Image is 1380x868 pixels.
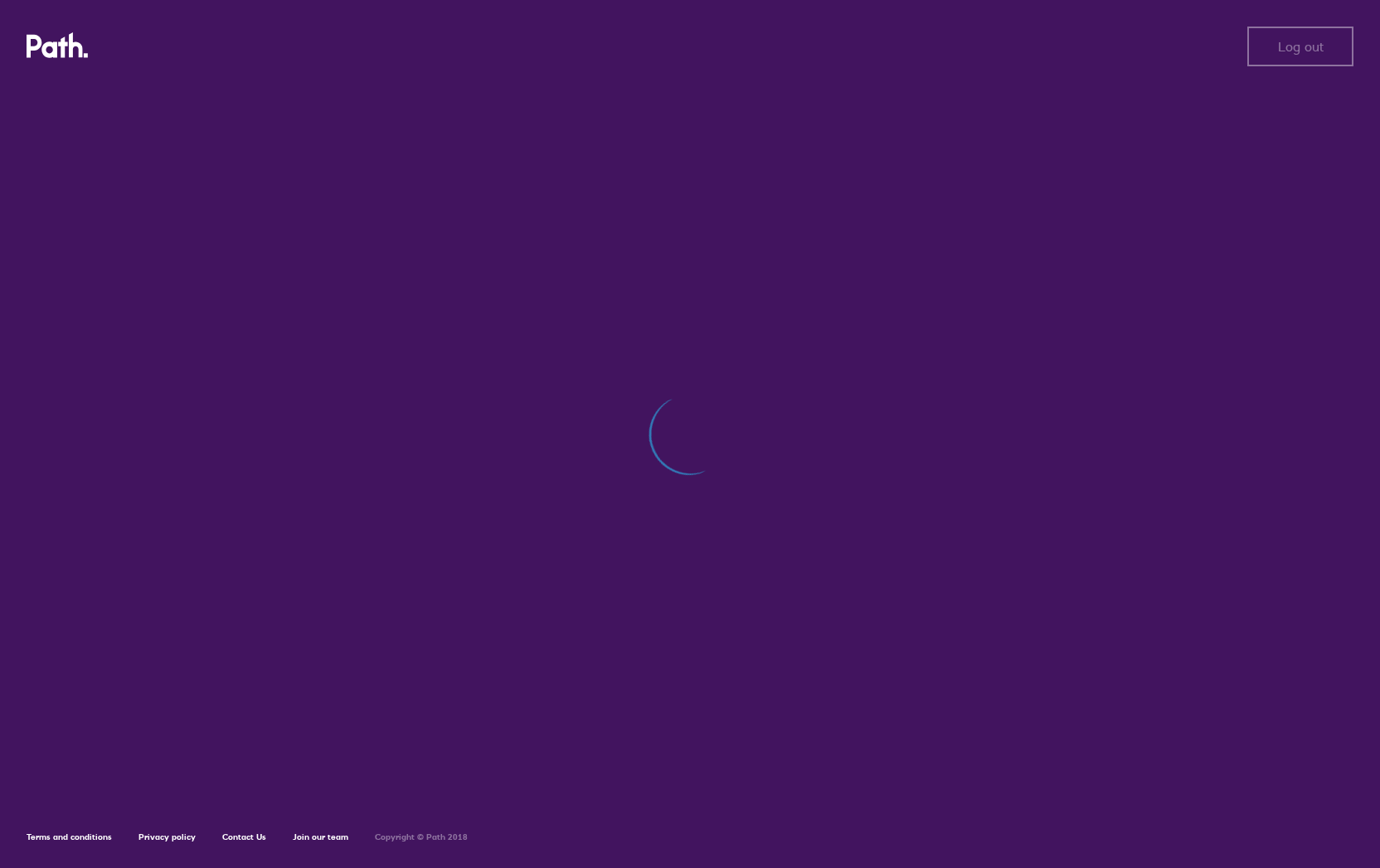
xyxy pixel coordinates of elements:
a: Contact Us [222,832,266,842]
a: Privacy policy [138,832,196,842]
h6: Copyright © Path 2018 [375,832,468,842]
span: Log out [1278,39,1324,54]
a: Join our team [293,832,348,842]
a: Terms and conditions [27,832,112,842]
button: Log out [1247,27,1353,66]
